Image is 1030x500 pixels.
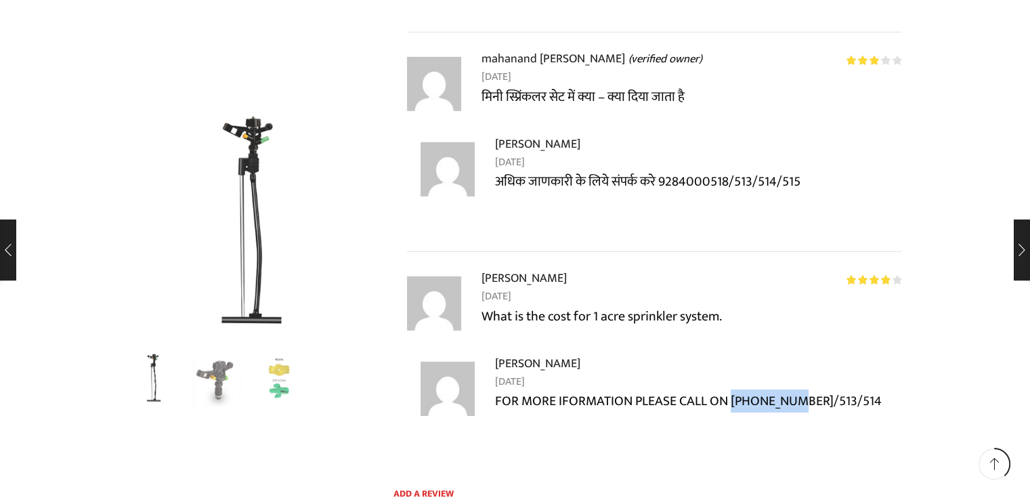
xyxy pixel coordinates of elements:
[495,373,901,391] time: [DATE]
[495,171,901,192] p: अधिक जाणकारी के लिये संपर्क करे 9284000518/513/514/515
[495,134,580,154] strong: [PERSON_NAME]
[846,56,901,65] div: Rated 3 out of 5
[846,275,901,285] div: Rated 4 out of 5
[129,102,373,346] div: 1 / 3
[481,86,901,108] p: मिनी स्प्रिंकलर सेट में क्या – क्या दिया जाता है
[251,352,307,407] li: 3 / 3
[625,50,702,68] em: (verified owner)
[481,268,567,288] strong: [PERSON_NAME]
[481,49,625,68] strong: mahanand [PERSON_NAME]
[481,306,901,327] p: What is the cost for 1 acre sprinkler system.
[126,352,182,407] li: 1 / 3
[188,352,244,409] a: 1
[251,352,307,409] a: nozzle
[481,288,901,306] time: [DATE]
[495,390,901,412] p: FOR MORE IFORMATION PLEASE CALL ON [PHONE_NUMBER]/513/514
[126,350,182,407] img: Impact Mini Sprinkler
[846,56,880,65] span: Rated out of 5
[188,352,244,407] li: 2 / 3
[495,354,580,373] strong: [PERSON_NAME]
[846,275,890,285] span: Rated out of 5
[481,68,901,86] time: [DATE]
[495,154,901,171] time: [DATE]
